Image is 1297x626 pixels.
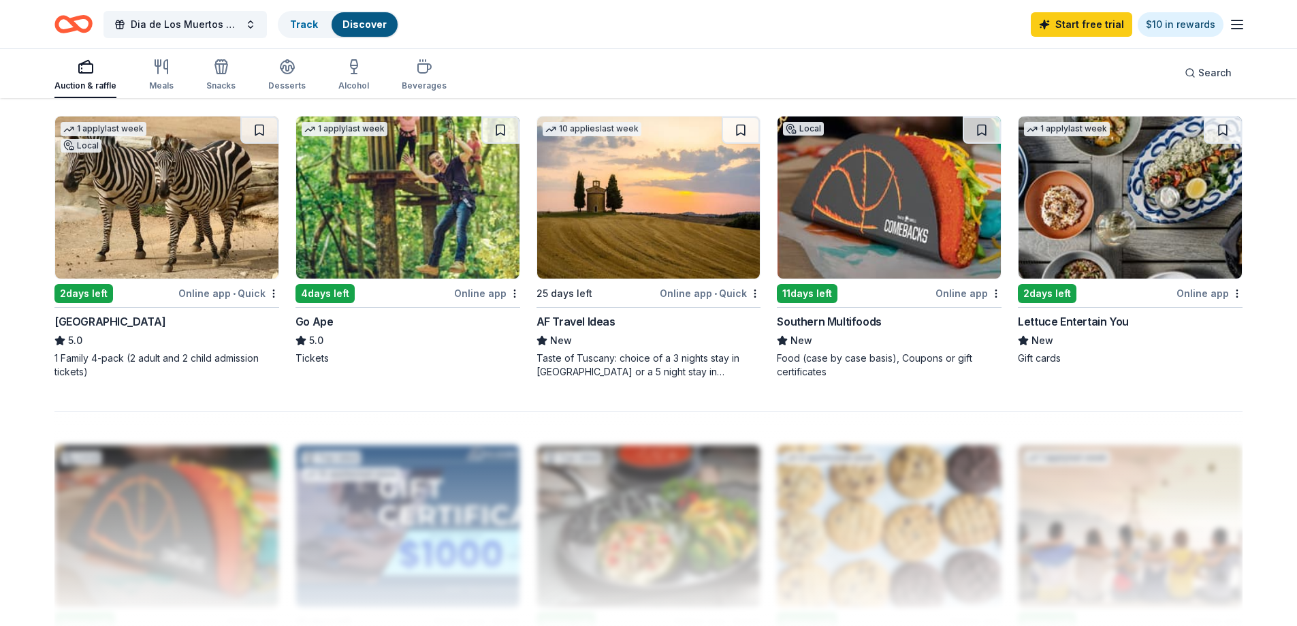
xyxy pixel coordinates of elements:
[1018,116,1243,365] a: Image for Lettuce Entertain You1 applylast week2days leftOnline appLettuce Entertain YouNewGift c...
[295,284,355,303] div: 4 days left
[550,332,572,349] span: New
[1018,284,1076,303] div: 2 days left
[54,80,116,91] div: Auction & raffle
[714,288,717,299] span: •
[1198,65,1232,81] span: Search
[1018,351,1243,365] div: Gift cards
[777,116,1002,379] a: Image for Southern MultifoodsLocal11days leftOnline appSouthern MultifoodsNewFood (case by case b...
[1019,116,1242,279] img: Image for Lettuce Entertain You
[660,285,760,302] div: Online app Quick
[342,18,387,30] a: Discover
[543,122,641,136] div: 10 applies last week
[54,116,279,379] a: Image for San Antonio Zoo1 applylast weekLocal2days leftOnline app•Quick[GEOGRAPHIC_DATA]5.01 Fam...
[54,53,116,98] button: Auction & raffle
[54,351,279,379] div: 1 Family 4-pack (2 adult and 2 child admission tickets)
[1176,285,1243,302] div: Online app
[54,8,93,40] a: Home
[295,313,334,330] div: Go Ape
[149,80,174,91] div: Meals
[777,351,1002,379] div: Food (case by case basis), Coupons or gift certificates
[1031,332,1053,349] span: New
[295,351,520,365] div: Tickets
[206,80,236,91] div: Snacks
[309,332,323,349] span: 5.0
[1174,59,1243,87] button: Search
[454,285,520,302] div: Online app
[296,116,519,279] img: Image for Go Ape
[278,11,399,38] button: TrackDiscover
[537,313,615,330] div: AF Travel Ideas
[537,116,761,379] a: Image for AF Travel Ideas10 applieslast week25 days leftOnline app•QuickAF Travel IdeasNewTaste o...
[537,285,592,302] div: 25 days left
[295,116,520,365] a: Image for Go Ape1 applylast week4days leftOnline appGo Ape5.0Tickets
[54,284,113,303] div: 2 days left
[61,139,101,153] div: Local
[61,122,146,136] div: 1 apply last week
[54,313,165,330] div: [GEOGRAPHIC_DATA]
[783,122,824,136] div: Local
[1024,122,1110,136] div: 1 apply last week
[68,332,82,349] span: 5.0
[55,116,278,279] img: Image for San Antonio Zoo
[777,284,837,303] div: 11 days left
[338,53,369,98] button: Alcohol
[402,80,447,91] div: Beverages
[935,285,1002,302] div: Online app
[777,313,881,330] div: Southern Multifoods
[233,288,236,299] span: •
[302,122,387,136] div: 1 apply last week
[402,53,447,98] button: Beverages
[131,16,240,33] span: Dia de Los Muertos dance
[149,53,174,98] button: Meals
[290,18,318,30] a: Track
[1031,12,1132,37] a: Start free trial
[778,116,1001,279] img: Image for Southern Multifoods
[537,351,761,379] div: Taste of Tuscany: choice of a 3 nights stay in [GEOGRAPHIC_DATA] or a 5 night stay in [GEOGRAPHIC...
[1138,12,1223,37] a: $10 in rewards
[206,53,236,98] button: Snacks
[268,80,306,91] div: Desserts
[338,80,369,91] div: Alcohol
[268,53,306,98] button: Desserts
[1018,313,1129,330] div: Lettuce Entertain You
[790,332,812,349] span: New
[537,116,760,279] img: Image for AF Travel Ideas
[178,285,279,302] div: Online app Quick
[103,11,267,38] button: Dia de Los Muertos dance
